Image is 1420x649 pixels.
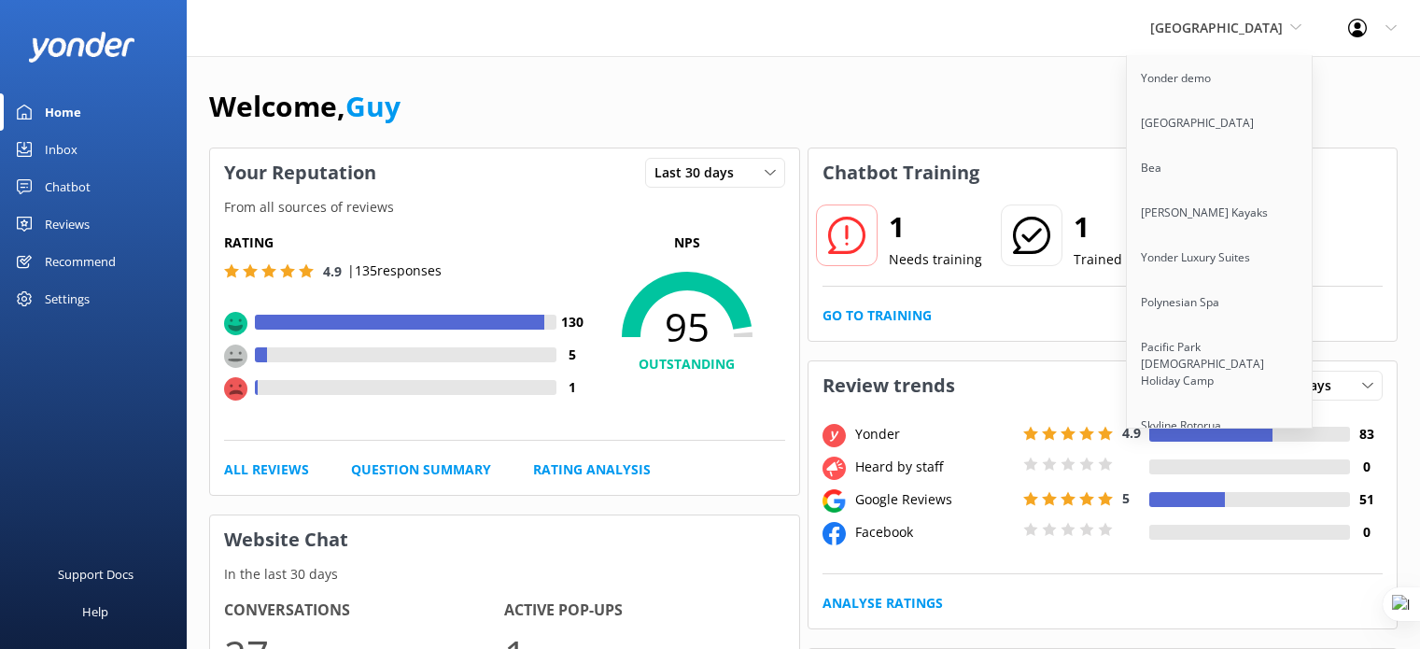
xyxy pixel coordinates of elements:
[1150,19,1283,36] span: [GEOGRAPHIC_DATA]
[45,243,116,280] div: Recommend
[45,168,91,205] div: Chatbot
[556,312,589,332] h4: 130
[1122,424,1141,442] span: 4.9
[1127,235,1314,280] a: Yonder Luxury Suites
[1127,403,1314,448] a: Skyline Rotorua
[345,87,401,125] a: Guy
[1127,56,1314,101] a: Yonder demo
[1122,489,1130,507] span: 5
[323,262,342,280] span: 4.9
[589,303,785,350] span: 95
[556,345,589,365] h4: 5
[210,564,799,585] p: In the last 30 days
[808,361,969,410] h3: Review trends
[889,205,982,249] h2: 1
[210,197,799,218] p: From all sources of reviews
[1127,101,1314,146] a: [GEOGRAPHIC_DATA]
[224,599,504,623] h4: Conversations
[1074,249,1240,270] p: Trained in the last 30 days
[1127,146,1314,190] a: Bea
[504,599,784,623] h4: Active Pop-ups
[210,515,799,564] h3: Website Chat
[209,84,401,129] h1: Welcome,
[45,205,90,243] div: Reviews
[589,233,785,253] p: NPS
[822,305,932,326] a: Go to Training
[1127,325,1314,403] a: Pacific Park [DEMOGRAPHIC_DATA] Holiday Camp
[808,148,993,197] h3: Chatbot Training
[347,261,442,281] p: | 135 responses
[45,280,90,317] div: Settings
[1350,522,1383,543] h4: 0
[1127,280,1314,325] a: Polynesian Spa
[654,162,745,183] span: Last 30 days
[210,148,390,197] h3: Your Reputation
[851,457,1019,477] div: Heard by staff
[1350,489,1383,510] h4: 51
[851,489,1019,510] div: Google Reviews
[889,249,982,270] p: Needs training
[82,593,108,630] div: Help
[224,459,309,480] a: All Reviews
[224,233,589,253] h5: Rating
[1074,205,1240,249] h2: 1
[45,131,77,168] div: Inbox
[533,459,651,480] a: Rating Analysis
[351,459,491,480] a: Question Summary
[28,32,135,63] img: yonder-white-logo.png
[1127,190,1314,235] a: [PERSON_NAME] Kayaks
[851,424,1019,444] div: Yonder
[58,556,134,593] div: Support Docs
[1350,424,1383,444] h4: 83
[556,377,589,398] h4: 1
[45,93,81,131] div: Home
[1350,457,1383,477] h4: 0
[851,522,1019,543] div: Facebook
[822,593,943,614] a: Analyse Ratings
[589,354,785,374] h4: OUTSTANDING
